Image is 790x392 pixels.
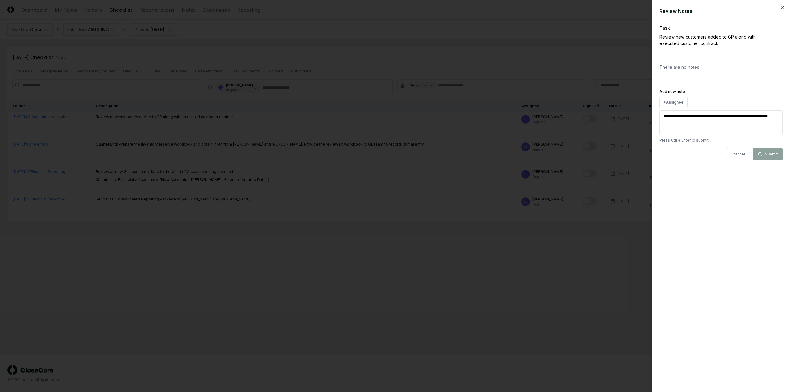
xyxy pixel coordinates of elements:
[659,34,761,47] p: Review new customers added to GP along with executed customer contract.
[659,138,783,143] p: Press Ctrl + Enter to submit
[659,25,783,31] div: Task
[727,148,750,160] button: Cancel
[659,7,783,15] div: Review Notes
[659,59,783,75] div: There are no notes
[659,97,688,108] button: +Assignee
[659,89,685,94] label: Add new note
